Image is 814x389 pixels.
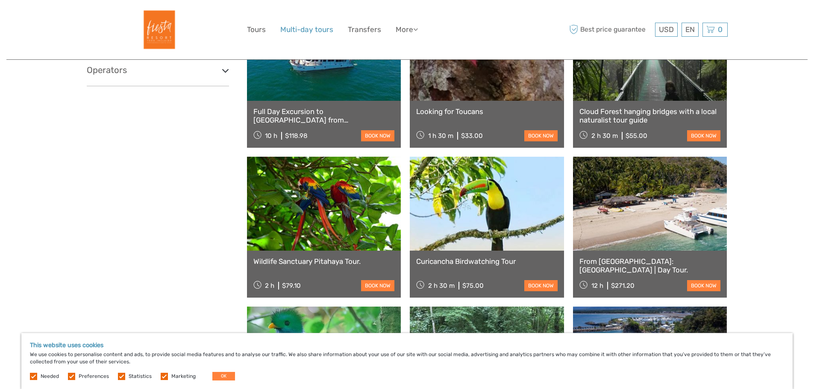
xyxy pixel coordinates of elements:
[687,130,720,141] a: book now
[428,132,453,140] span: 1 h 30 m
[687,280,720,291] a: book now
[171,373,196,380] label: Marketing
[87,65,229,75] h3: Operators
[462,282,484,290] div: $75.00
[579,107,721,125] a: Cloud Forest hanging bridges with a local naturalist tour guide
[524,280,558,291] a: book now
[41,373,59,380] label: Needed
[461,132,483,140] div: $33.00
[282,282,301,290] div: $79.10
[659,25,674,34] span: USD
[717,25,724,34] span: 0
[348,23,381,36] a: Transfers
[135,6,181,53] img: Fiesta Resort
[98,13,109,23] button: Open LiveChat chat widget
[682,23,699,37] div: EN
[79,373,109,380] label: Preferences
[611,282,635,290] div: $271.20
[428,282,455,290] span: 2 h 30 m
[285,132,308,140] div: $118.98
[280,23,333,36] a: Multi-day tours
[396,23,418,36] a: More
[253,257,395,266] a: Wildlife Sanctuary Pitahaya Tour.
[129,373,152,380] label: Statistics
[265,132,277,140] span: 10 h
[591,282,603,290] span: 12 h
[416,257,558,266] a: Curicancha Birdwatching Tour
[21,333,793,389] div: We use cookies to personalise content and ads, to provide social media features and to analyse ou...
[361,130,394,141] a: book now
[212,372,235,380] button: OK
[247,23,266,36] a: Tours
[361,280,394,291] a: book now
[12,15,97,22] p: We're away right now. Please check back later!
[579,257,721,275] a: From [GEOGRAPHIC_DATA]: [GEOGRAPHIC_DATA] | Day Tour.
[524,130,558,141] a: book now
[567,23,653,37] span: Best price guarantee
[253,107,395,125] a: Full Day Excursion to [GEOGRAPHIC_DATA] from [GEOGRAPHIC_DATA]
[265,282,274,290] span: 2 h
[626,132,647,140] div: $55.00
[591,132,618,140] span: 2 h 30 m
[30,342,784,349] h5: This website uses cookies
[416,107,558,116] a: Looking for Toucans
